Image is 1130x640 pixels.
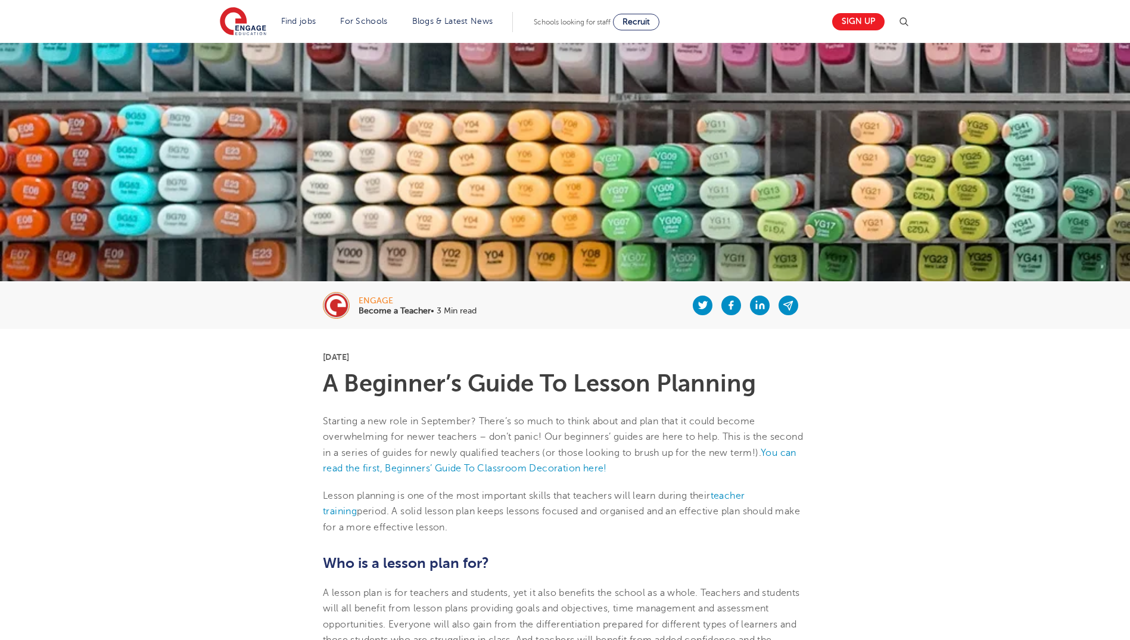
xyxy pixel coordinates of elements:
span: Lesson planning is one of the most important skills that teachers will learn during their period.... [323,490,800,533]
p: • 3 Min read [359,307,477,315]
a: You can read the first, Beginners’ Guide To Classroom Decoration here! [323,448,796,474]
a: Find jobs [281,17,316,26]
span: Starting a new role in September? There’s so much to think about and plan that it could become ov... [323,416,803,474]
b: Become a Teacher [359,306,431,315]
a: For Schools [340,17,387,26]
a: Recruit [613,14,659,30]
h1: A Beginner’s Guide To Lesson Planning [323,372,807,396]
span: Schools looking for staff [534,18,611,26]
a: Sign up [832,13,885,30]
span: Recruit [622,17,650,26]
img: Engage Education [220,7,266,37]
p: [DATE] [323,353,807,361]
div: engage [359,297,477,305]
a: Blogs & Latest News [412,17,493,26]
span: Who is a lesson plan for? [323,555,489,571]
